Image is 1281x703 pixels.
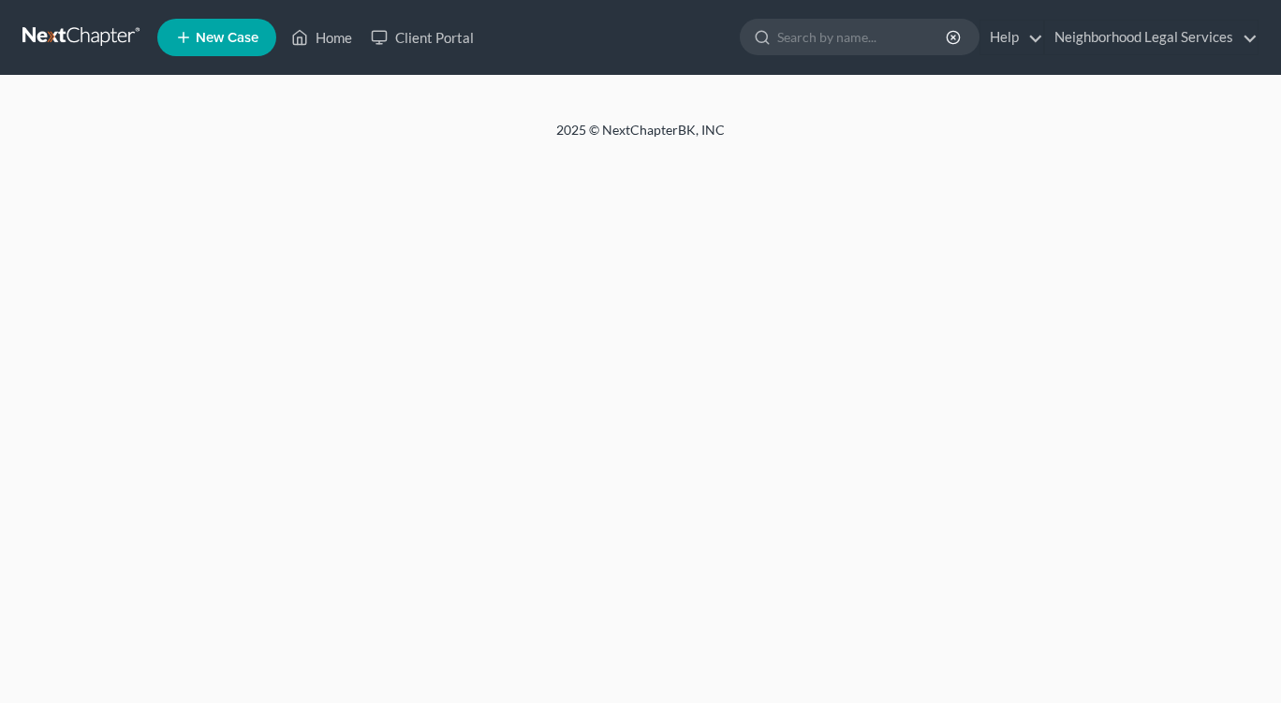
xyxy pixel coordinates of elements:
a: Home [282,21,361,54]
a: Neighborhood Legal Services [1045,21,1258,54]
a: Client Portal [361,21,483,54]
a: Help [980,21,1043,54]
input: Search by name... [777,20,949,54]
div: 2025 © NextChapterBK, INC [107,121,1174,154]
span: New Case [196,31,258,45]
